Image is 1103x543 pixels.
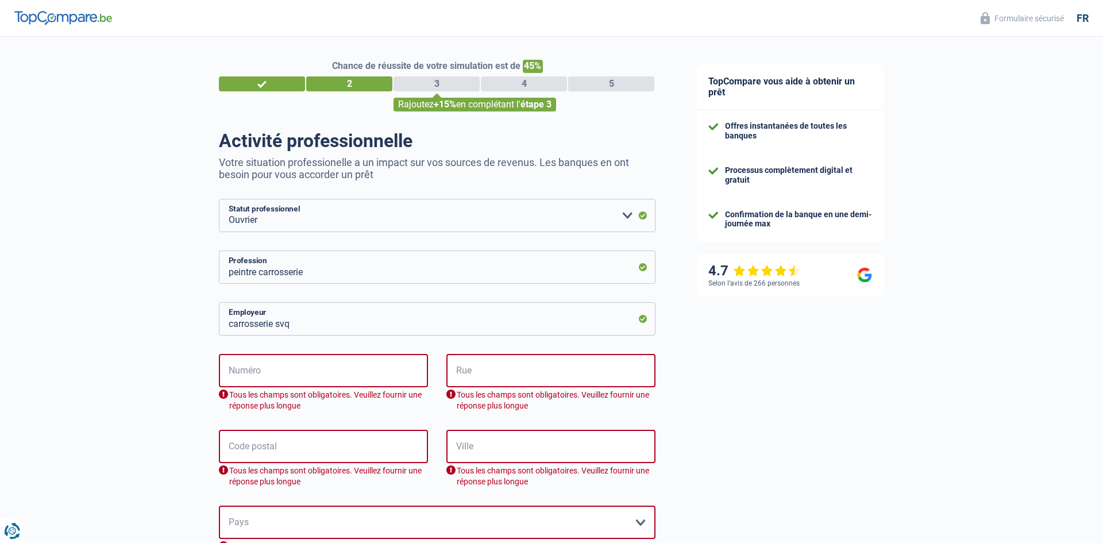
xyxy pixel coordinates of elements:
[725,165,872,185] div: Processus complètement digital et gratuit
[725,121,872,141] div: Offres instantanées de toutes les banques
[523,60,543,73] span: 45%
[219,390,428,411] div: Tous les champs sont obligatoires. Veuillez fournir une réponse plus longue
[14,11,112,25] img: TopCompare Logo
[306,76,392,91] div: 2
[394,98,556,111] div: Rajoutez en complétant l'
[725,210,872,229] div: Confirmation de la banque en une demi-journée max
[332,60,520,71] span: Chance de réussite de votre simulation est de
[394,76,480,91] div: 3
[219,156,655,180] p: Votre situation professionelle a un impact sur vos sources de revenus. Les banques en ont besoin ...
[708,263,801,279] div: 4.7
[219,130,655,152] h1: Activité professionnelle
[446,390,655,411] div: Tous les champs sont obligatoires. Veuillez fournir une réponse plus longue
[697,64,884,110] div: TopCompare vous aide à obtenir un prêt
[219,465,428,487] div: Tous les champs sont obligatoires. Veuillez fournir une réponse plus longue
[446,465,655,487] div: Tous les champs sont obligatoires. Veuillez fournir une réponse plus longue
[219,76,305,91] div: 1
[568,76,654,91] div: 5
[434,99,456,110] span: +15%
[481,76,567,91] div: 4
[708,279,800,287] div: Selon l’avis de 266 personnes
[1077,12,1089,25] div: fr
[520,99,551,110] span: étape 3
[974,9,1071,28] button: Formulaire sécurisé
